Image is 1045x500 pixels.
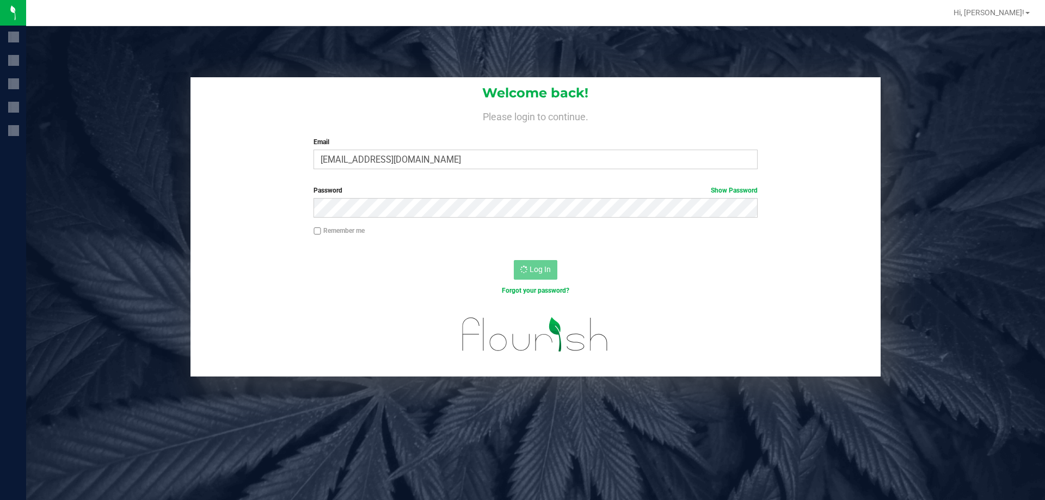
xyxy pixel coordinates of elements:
[313,137,757,147] label: Email
[514,260,557,280] button: Log In
[449,307,622,362] img: flourish_logo.svg
[190,109,881,122] h4: Please login to continue.
[954,8,1024,17] span: Hi, [PERSON_NAME]!
[530,265,551,274] span: Log In
[313,187,342,194] span: Password
[313,226,365,236] label: Remember me
[313,227,321,235] input: Remember me
[190,86,881,100] h1: Welcome back!
[502,287,569,294] a: Forgot your password?
[711,187,758,194] a: Show Password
